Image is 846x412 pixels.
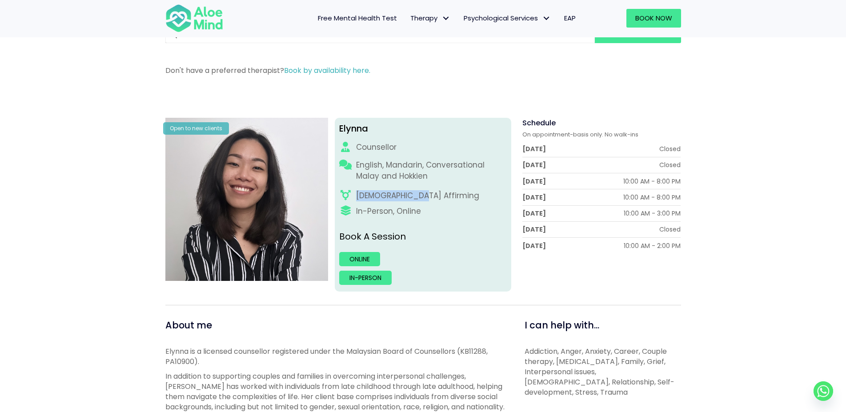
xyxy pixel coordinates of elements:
a: Psychological ServicesPsychological Services: submenu [457,9,557,28]
nav: Menu [235,9,582,28]
span: EAP [564,13,576,23]
div: [DATE] [522,177,546,186]
div: [DEMOGRAPHIC_DATA] Affirming [356,190,479,201]
img: Elynna Counsellor [165,118,329,281]
img: Aloe mind Logo [165,4,223,33]
div: Counsellor [356,142,397,153]
div: 10:00 AM - 2:00 PM [624,241,681,250]
span: Addiction, Anger, Anxiety, Career, Couple therapy, [MEDICAL_DATA], Family, Grief, Interpersonal i... [525,346,674,398]
div: [DATE] [522,144,546,153]
p: English, Mandarin, Conversational Malay and Hokkien [356,160,506,181]
span: Therapy: submenu [440,12,453,25]
p: Don't have a preferred therapist? [165,65,681,76]
div: [DATE] [522,225,546,234]
span: Psychological Services [464,13,551,23]
div: [DATE] [522,160,546,169]
div: 10:00 AM - 8:00 PM [623,177,681,186]
span: Therapy [410,13,450,23]
div: Closed [659,160,681,169]
div: Closed [659,144,681,153]
div: 10:00 AM - 8:00 PM [623,193,681,202]
p: Elynna is a licensed counsellor registered under the Malaysian Board of Counsellors (KB11288, PA1... [165,346,505,367]
a: Book by availability here. [284,65,370,76]
a: Whatsapp [814,381,833,401]
div: 10:00 AM - 3:00 PM [624,209,681,218]
span: Book Now [635,13,672,23]
span: I can help with... [525,319,599,332]
span: Schedule [522,118,556,128]
a: EAP [557,9,582,28]
div: [DATE] [522,209,546,218]
span: Psychological Services: submenu [540,12,553,25]
span: Free Mental Health Test [318,13,397,23]
a: Free Mental Health Test [311,9,404,28]
div: Elynna [339,122,507,135]
div: Open to new clients [163,122,229,134]
span: About me [165,319,212,332]
a: Book Now [626,9,681,28]
span: On appointment-basis only. No walk-ins [522,130,638,139]
a: Online [339,252,380,266]
div: Closed [659,225,681,234]
a: In-person [339,271,392,285]
a: TherapyTherapy: submenu [404,9,457,28]
div: In-Person, Online [356,206,421,217]
p: Book A Session [339,230,507,243]
div: [DATE] [522,241,546,250]
div: [DATE] [522,193,546,202]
